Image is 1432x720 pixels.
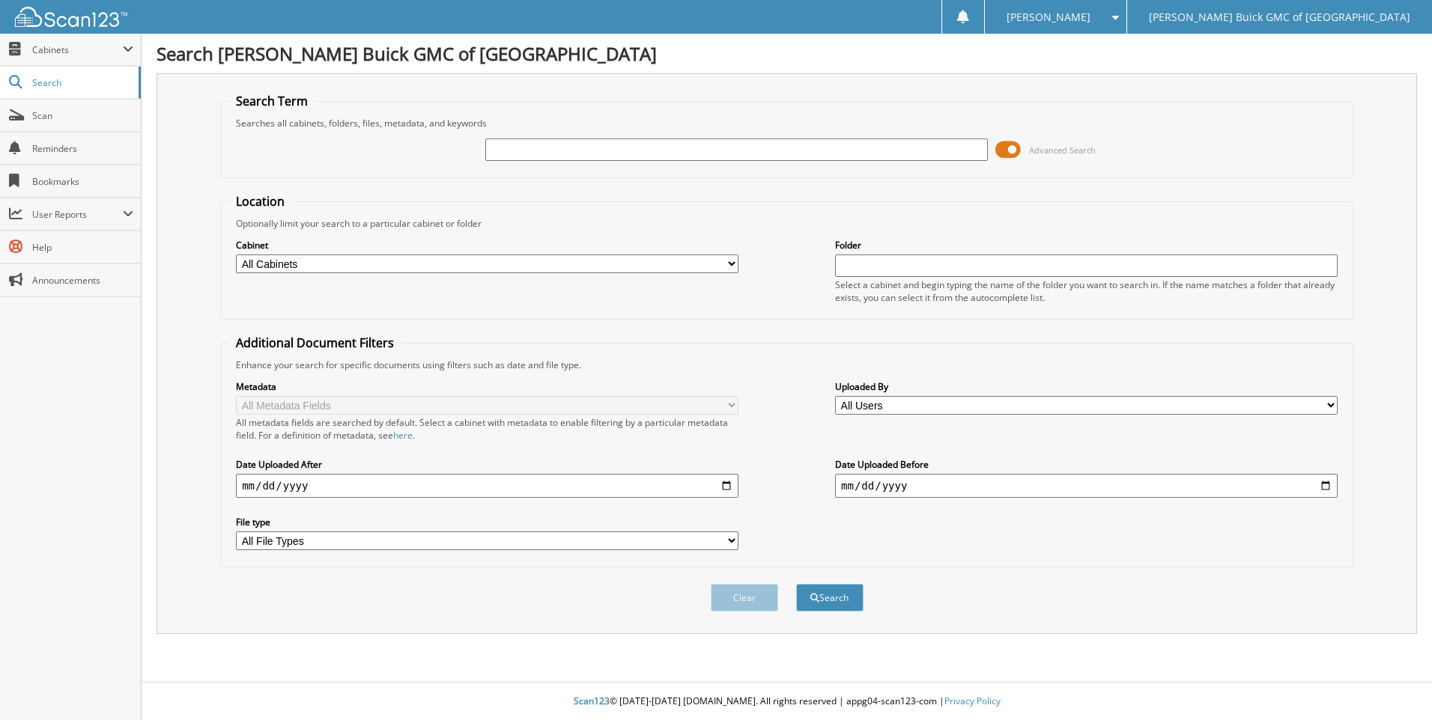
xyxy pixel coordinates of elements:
label: Cabinet [236,239,738,251]
span: Scan123 [574,695,610,707]
div: All metadata fields are searched by default. Select a cabinet with metadata to enable filtering b... [236,416,738,442]
span: Reminders [32,142,133,155]
span: [PERSON_NAME] Buick GMC of [GEOGRAPHIC_DATA] [1149,13,1410,22]
h1: Search [PERSON_NAME] Buick GMC of [GEOGRAPHIC_DATA] [157,41,1417,66]
span: [PERSON_NAME] [1007,13,1090,22]
legend: Additional Document Filters [228,335,401,351]
label: Metadata [236,380,738,393]
button: Search [796,584,864,611]
a: Privacy Policy [944,695,1001,707]
img: scan123-logo-white.svg [15,7,127,27]
div: Optionally limit your search to a particular cabinet or folder [228,217,1345,230]
input: end [835,474,1338,498]
span: Bookmarks [32,175,133,188]
span: Advanced Search [1029,144,1096,156]
span: User Reports [32,208,123,221]
div: Select a cabinet and begin typing the name of the folder you want to search in. If the name match... [835,278,1338,304]
legend: Location [228,193,292,210]
span: Scan [32,109,133,122]
span: Cabinets [32,43,123,56]
a: here [393,429,413,442]
label: Date Uploaded Before [835,458,1338,471]
label: Folder [835,239,1338,251]
div: © [DATE]-[DATE] [DOMAIN_NAME]. All rights reserved | appg04-scan123-com | [142,683,1432,720]
span: Announcements [32,274,133,287]
button: Clear [711,584,778,611]
input: start [236,474,738,498]
div: Enhance your search for specific documents using filters such as date and file type. [228,359,1345,371]
span: Search [32,76,131,89]
label: File type [236,516,738,528]
div: Searches all cabinets, folders, files, metadata, and keywords [228,117,1345,129]
legend: Search Term [228,93,315,109]
span: Help [32,241,133,254]
label: Uploaded By [835,380,1338,393]
label: Date Uploaded After [236,458,738,471]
